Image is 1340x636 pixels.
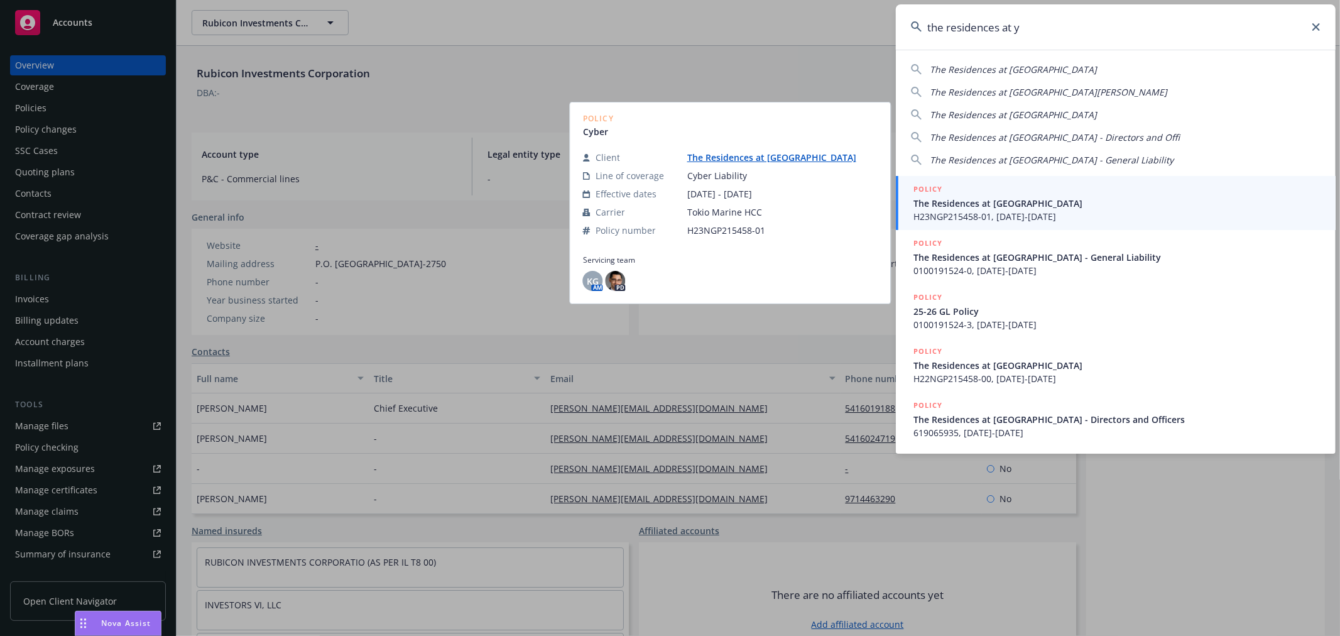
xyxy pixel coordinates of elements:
[75,611,91,635] div: Drag to move
[930,86,1167,98] span: The Residences at [GEOGRAPHIC_DATA][PERSON_NAME]
[913,399,942,412] h5: POLICY
[930,154,1174,166] span: The Residences at [GEOGRAPHIC_DATA] - General Liability
[913,183,942,195] h5: POLICY
[913,251,1321,264] span: The Residences at [GEOGRAPHIC_DATA] - General Liability
[896,230,1336,284] a: POLICYThe Residences at [GEOGRAPHIC_DATA] - General Liability0100191524-0, [DATE]-[DATE]
[913,197,1321,210] span: The Residences at [GEOGRAPHIC_DATA]
[930,131,1180,143] span: The Residences at [GEOGRAPHIC_DATA] - Directors and Offi
[913,426,1321,439] span: 619065935, [DATE]-[DATE]
[896,284,1336,338] a: POLICY25-26 GL Policy0100191524-3, [DATE]-[DATE]
[913,413,1321,426] span: The Residences at [GEOGRAPHIC_DATA] - Directors and Officers
[930,63,1097,75] span: The Residences at [GEOGRAPHIC_DATA]
[913,210,1321,223] span: H23NGP215458-01, [DATE]-[DATE]
[913,264,1321,277] span: 0100191524-0, [DATE]-[DATE]
[913,237,942,249] h5: POLICY
[913,305,1321,318] span: 25-26 GL Policy
[913,291,942,304] h5: POLICY
[75,611,161,636] button: Nova Assist
[913,372,1321,385] span: H22NGP215458-00, [DATE]-[DATE]
[896,338,1336,392] a: POLICYThe Residences at [GEOGRAPHIC_DATA]H22NGP215458-00, [DATE]-[DATE]
[913,345,942,358] h5: POLICY
[896,176,1336,230] a: POLICYThe Residences at [GEOGRAPHIC_DATA]H23NGP215458-01, [DATE]-[DATE]
[930,109,1097,121] span: The Residences at [GEOGRAPHIC_DATA]
[913,359,1321,372] span: The Residences at [GEOGRAPHIC_DATA]
[896,392,1336,446] a: POLICYThe Residences at [GEOGRAPHIC_DATA] - Directors and Officers619065935, [DATE]-[DATE]
[101,618,151,628] span: Nova Assist
[896,4,1336,50] input: Search...
[913,318,1321,331] span: 0100191524-3, [DATE]-[DATE]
